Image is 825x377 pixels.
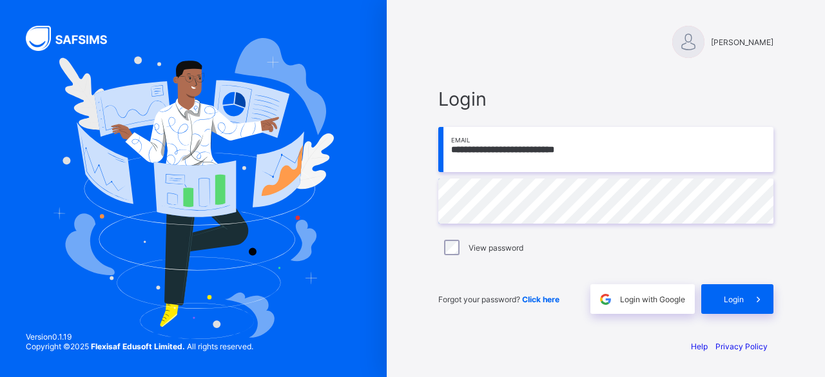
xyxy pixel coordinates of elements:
img: google.396cfc9801f0270233282035f929180a.svg [598,292,613,307]
span: Version 0.1.19 [26,332,253,342]
img: SAFSIMS Logo [26,26,122,51]
span: Login [438,88,773,110]
span: Login with Google [620,295,685,304]
span: Forgot your password? [438,295,559,304]
span: [PERSON_NAME] [711,37,773,47]
a: Click here [522,295,559,304]
span: Login [724,295,744,304]
a: Help [691,342,708,351]
label: View password [469,243,523,253]
span: Copyright © 2025 All rights reserved. [26,342,253,351]
a: Privacy Policy [715,342,768,351]
strong: Flexisaf Edusoft Limited. [91,342,185,351]
img: Hero Image [53,38,333,340]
